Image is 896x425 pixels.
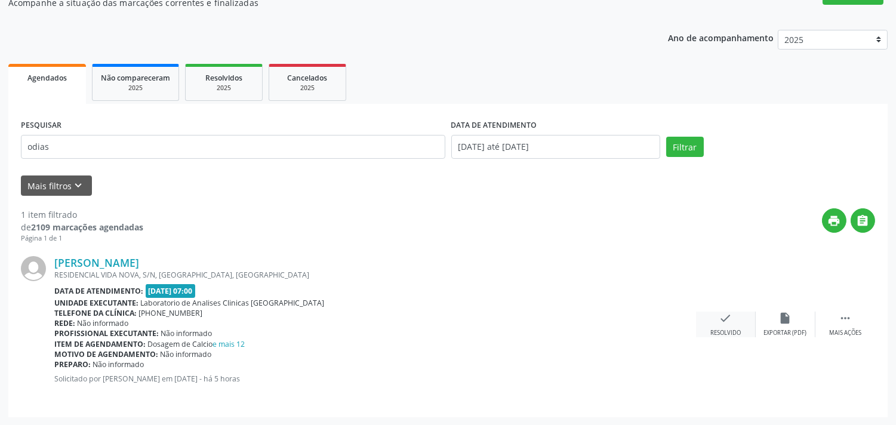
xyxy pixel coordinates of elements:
[21,256,46,281] img: img
[101,73,170,83] span: Não compareceram
[21,116,61,135] label: PESQUISAR
[839,312,852,325] i: 
[451,116,537,135] label: DATA DE ATENDIMENTO
[779,312,792,325] i: insert_drive_file
[72,179,85,192] i: keyboard_arrow_down
[21,208,143,221] div: 1 item filtrado
[857,214,870,227] i: 
[451,135,660,159] input: Selecione um intervalo
[668,30,774,45] p: Ano de acompanhamento
[54,298,138,308] b: Unidade executante:
[148,339,245,349] span: Dosagem de Calcio
[31,221,143,233] strong: 2109 marcações agendadas
[93,359,144,369] span: Não informado
[54,339,146,349] b: Item de agendamento:
[205,73,242,83] span: Resolvidos
[851,208,875,233] button: 
[54,359,91,369] b: Preparo:
[21,175,92,196] button: Mais filtroskeyboard_arrow_down
[719,312,732,325] i: check
[288,73,328,83] span: Cancelados
[54,328,159,338] b: Profissional executante:
[54,308,137,318] b: Telefone da clínica:
[666,137,704,157] button: Filtrar
[54,270,696,280] div: RESIDENCIAL VIDA NOVA, S/N, [GEOGRAPHIC_DATA], [GEOGRAPHIC_DATA]
[54,349,158,359] b: Motivo de agendamento:
[161,349,212,359] span: Não informado
[764,329,807,337] div: Exportar (PDF)
[54,318,75,328] b: Rede:
[146,284,196,298] span: [DATE] 07:00
[710,329,741,337] div: Resolvido
[828,214,841,227] i: print
[829,329,861,337] div: Mais ações
[101,84,170,93] div: 2025
[21,135,445,159] input: Nome, CNS
[278,84,337,93] div: 2025
[21,221,143,233] div: de
[27,73,67,83] span: Agendados
[21,233,143,244] div: Página 1 de 1
[213,339,245,349] a: e mais 12
[141,298,325,308] span: Laboratorio de Analises Clinicas [GEOGRAPHIC_DATA]
[139,308,203,318] span: [PHONE_NUMBER]
[194,84,254,93] div: 2025
[54,256,139,269] a: [PERSON_NAME]
[54,374,696,384] p: Solicitado por [PERSON_NAME] em [DATE] - há 5 horas
[54,286,143,296] b: Data de atendimento:
[78,318,129,328] span: Não informado
[161,328,213,338] span: Não informado
[822,208,846,233] button: print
